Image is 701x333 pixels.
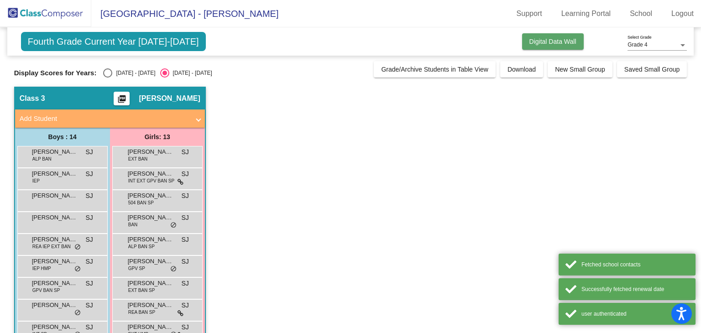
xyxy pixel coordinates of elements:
span: [PERSON_NAME] [PERSON_NAME] [32,191,78,200]
span: do_not_disturb_alt [74,265,81,273]
span: Saved Small Group [624,66,680,73]
span: GPV SP [128,265,145,272]
span: IEP HMP [32,265,51,272]
div: [DATE] - [DATE] [169,69,212,77]
span: [PERSON_NAME] [32,323,78,332]
span: do_not_disturb_alt [170,265,177,273]
span: SJ [181,235,188,245]
a: School [623,6,659,21]
span: SJ [181,213,188,223]
span: Fourth Grade Current Year [DATE]-[DATE] [21,32,206,51]
span: [PERSON_NAME] [128,279,173,288]
span: [PERSON_NAME] [32,147,78,156]
mat-panel-title: Add Student [20,114,189,124]
span: 504 BAN SP [128,199,154,206]
a: Learning Portal [554,6,618,21]
button: Grade/Archive Students in Table View [374,61,496,78]
a: Logout [664,6,701,21]
span: SJ [85,169,93,179]
span: SJ [181,323,188,332]
span: [PERSON_NAME] [PERSON_NAME] [32,213,78,222]
span: [PERSON_NAME] [128,301,173,310]
span: BAN [128,221,138,228]
span: do_not_disturb_alt [170,222,177,229]
span: [PERSON_NAME] [32,257,78,266]
span: [PERSON_NAME] [128,147,173,156]
span: Grade 4 [628,42,647,48]
span: [PERSON_NAME] [128,323,173,332]
div: Girls: 13 [110,128,205,146]
span: SJ [85,213,93,223]
span: SJ [181,279,188,288]
span: SJ [181,191,188,201]
mat-radio-group: Select an option [103,68,212,78]
span: Digital Data Wall [529,38,576,45]
span: SJ [181,169,188,179]
span: [PERSON_NAME] [128,235,173,244]
span: Grade/Archive Students in Table View [381,66,488,73]
button: Saved Small Group [617,61,687,78]
span: SJ [85,323,93,332]
span: SJ [85,301,93,310]
span: [GEOGRAPHIC_DATA] - [PERSON_NAME] [91,6,278,21]
span: INT EXT GPV BAN SP [128,177,174,184]
span: GPV BAN SP [32,287,60,294]
span: ALP BAN SP [128,243,155,250]
span: IEP [32,177,40,184]
span: EXT BAN [128,156,148,162]
span: [PERSON_NAME] [32,301,78,310]
span: [PERSON_NAME] [139,94,200,103]
span: SJ [85,191,93,201]
span: ALP BAN [32,156,52,162]
mat-icon: picture_as_pdf [116,94,127,107]
span: [PERSON_NAME] [32,169,78,178]
span: Download [507,66,536,73]
button: Digital Data Wall [522,33,584,50]
span: SJ [181,301,188,310]
span: Display Scores for Years: [14,69,97,77]
span: [PERSON_NAME] [128,213,173,222]
span: [PERSON_NAME] [32,235,78,244]
div: [DATE] - [DATE] [112,69,155,77]
span: SJ [181,147,188,157]
span: SJ [85,279,93,288]
button: New Small Group [548,61,612,78]
span: EXT BAN SP [128,287,155,294]
a: Support [509,6,549,21]
span: [PERSON_NAME] [128,169,173,178]
span: Class 3 [20,94,45,103]
span: do_not_disturb_alt [74,309,81,317]
span: [PERSON_NAME] [32,279,78,288]
span: [PERSON_NAME] [128,191,173,200]
span: New Small Group [555,66,605,73]
button: Download [500,61,543,78]
mat-expansion-panel-header: Add Student [15,109,205,128]
span: REA IEP EXT BAN [32,243,71,250]
span: do_not_disturb_alt [74,244,81,251]
span: SJ [85,257,93,266]
span: [PERSON_NAME] [128,257,173,266]
span: SJ [85,235,93,245]
span: SJ [181,257,188,266]
div: Boys : 14 [15,128,110,146]
span: REA BAN SP [128,309,155,316]
button: Print Students Details [114,92,130,105]
span: SJ [85,147,93,157]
